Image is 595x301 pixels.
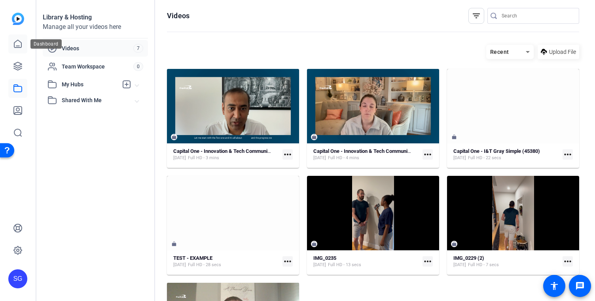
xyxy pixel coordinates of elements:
[575,281,585,291] mat-icon: message
[173,255,212,261] strong: TEST - EXAMPLE
[188,262,221,268] span: Full HD - 28 secs
[8,269,27,288] div: SG
[43,92,148,108] mat-expansion-panel-header: Shared With Me
[313,148,419,161] a: Capital One - Innovation & Tech Communications Simple (47984)[DATE]Full HD - 4 mins
[173,255,279,268] a: TEST - EXAMPLE[DATE]Full HD - 28 secs
[502,11,573,21] input: Search
[313,255,419,268] a: IMG_0235[DATE]Full HD - 13 secs
[62,80,118,89] span: My Hubs
[313,155,326,161] span: [DATE]
[43,22,148,32] div: Manage all your videos here
[167,11,189,21] h1: Videos
[550,281,559,291] mat-icon: accessibility
[30,39,62,49] div: Dashboard
[173,148,320,154] strong: Capital One - Innovation & Tech Communications Simple (48404)
[62,63,133,70] span: Team Workspace
[328,155,359,161] span: Full HD - 4 mins
[173,155,186,161] span: [DATE]
[43,76,148,92] mat-expansion-panel-header: My Hubs
[453,255,484,261] strong: IMG_0229 (2)
[12,13,24,25] img: blue-gradient.svg
[62,96,135,105] span: Shared With Me
[188,155,219,161] span: Full HD - 3 mins
[453,155,466,161] span: [DATE]
[328,262,361,268] span: Full HD - 13 secs
[133,62,143,71] span: 0
[453,255,559,268] a: IMG_0229 (2)[DATE]Full HD - 7 secs
[453,148,559,161] a: Capital One - I&T Gray Simple (45380)[DATE]Full HD - 22 secs
[313,255,336,261] strong: IMG_0235
[313,262,326,268] span: [DATE]
[282,149,293,160] mat-icon: more_horiz
[468,155,501,161] span: Full HD - 22 secs
[468,262,499,268] span: Full HD - 7 secs
[173,148,279,161] a: Capital One - Innovation & Tech Communications Simple (48404)[DATE]Full HD - 3 mins
[490,49,509,55] span: Recent
[313,148,460,154] strong: Capital One - Innovation & Tech Communications Simple (47984)
[538,45,579,59] button: Upload File
[472,11,481,21] mat-icon: filter_list
[453,262,466,268] span: [DATE]
[423,149,433,160] mat-icon: more_horiz
[563,256,573,267] mat-icon: more_horiz
[282,256,293,267] mat-icon: more_horiz
[453,148,540,154] strong: Capital One - I&T Gray Simple (45380)
[563,149,573,160] mat-icon: more_horiz
[549,48,576,56] span: Upload File
[423,256,433,267] mat-icon: more_horiz
[62,44,133,52] span: Videos
[43,13,148,22] div: Library & Hosting
[173,262,186,268] span: [DATE]
[133,44,143,53] span: 7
